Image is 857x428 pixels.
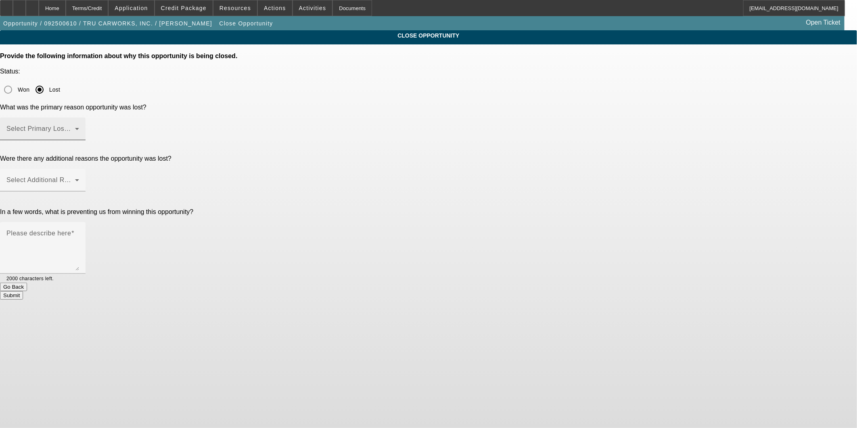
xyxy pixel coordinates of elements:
a: Open Ticket [803,16,844,29]
mat-label: Please describe here [6,230,71,237]
span: Opportunity / 092500610 / TRU CARWORKS, INC. / [PERSON_NAME] [3,20,212,27]
span: CLOSE OPPORTUNITY [6,32,851,39]
span: Application [115,5,148,11]
span: Activities [299,5,326,11]
label: Lost [48,86,60,94]
span: Actions [264,5,286,11]
mat-label: Select Primary Lost Reason [6,125,92,132]
mat-label: Select Additional Reasons [6,176,86,183]
span: Close Opportunity [219,20,273,27]
button: Actions [258,0,292,16]
button: Application [109,0,154,16]
button: Resources [213,0,257,16]
button: Credit Package [155,0,213,16]
span: Credit Package [161,5,207,11]
mat-hint: 2000 characters left. [6,274,54,283]
button: Activities [293,0,332,16]
button: Close Opportunity [217,16,275,31]
span: Resources [219,5,251,11]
